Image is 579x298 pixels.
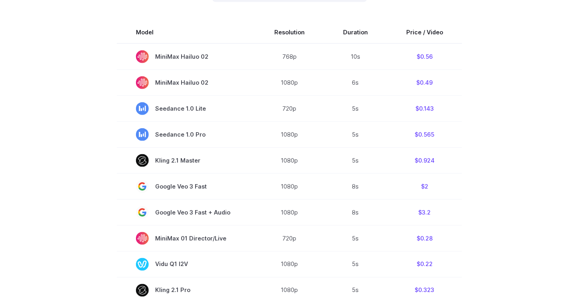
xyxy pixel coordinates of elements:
td: 1080p [255,251,324,277]
th: Model [117,21,255,44]
td: 768p [255,44,324,70]
th: Resolution [255,21,324,44]
td: 8s [324,173,387,199]
span: MiniMax Hailuo 02 [136,50,236,63]
td: 5s [324,251,387,277]
span: Seedance 1.0 Lite [136,102,236,115]
td: $0.22 [387,251,462,277]
span: Google Veo 3 Fast + Audio [136,206,236,219]
td: $0.28 [387,225,462,251]
td: $0.924 [387,147,462,173]
td: 1080p [255,70,324,95]
td: 6s [324,70,387,95]
span: Kling 2.1 Master [136,154,236,167]
td: $0.56 [387,44,462,70]
th: Duration [324,21,387,44]
td: 10s [324,44,387,70]
td: $0.565 [387,121,462,147]
td: 5s [324,225,387,251]
span: Google Veo 3 Fast [136,180,236,193]
td: 8s [324,199,387,225]
span: Seedance 1.0 Pro [136,128,236,141]
span: MiniMax Hailuo 02 [136,76,236,89]
td: 720p [255,95,324,121]
td: $3.2 [387,199,462,225]
td: 1080p [255,121,324,147]
td: 5s [324,121,387,147]
td: 5s [324,95,387,121]
span: Kling 2.1 Pro [136,284,236,297]
span: MiniMax 01 Director/Live [136,232,236,245]
td: 720p [255,225,324,251]
span: Vidu Q1 I2V [136,258,236,271]
th: Price / Video [387,21,462,44]
td: 1080p [255,199,324,225]
td: 1080p [255,173,324,199]
td: $2 [387,173,462,199]
td: 1080p [255,147,324,173]
td: 5s [324,147,387,173]
td: $0.143 [387,95,462,121]
td: $0.49 [387,70,462,95]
